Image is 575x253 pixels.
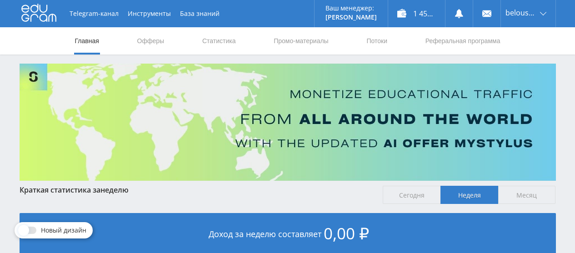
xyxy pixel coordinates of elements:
[41,227,86,234] span: Новый дизайн
[100,185,129,195] span: неделю
[20,186,374,194] div: Краткая статистика за
[383,186,440,204] span: Сегодня
[365,27,388,55] a: Потоки
[440,186,498,204] span: Неделя
[505,9,537,16] span: belousova1964
[425,27,501,55] a: Реферальная программа
[273,27,329,55] a: Промо-материалы
[325,5,377,12] p: Ваш менеджер:
[324,223,369,244] span: 0,00 ₽
[74,27,100,55] a: Главная
[498,186,556,204] span: Месяц
[201,27,237,55] a: Статистика
[325,14,377,21] p: [PERSON_NAME]
[20,64,556,181] img: Banner
[136,27,165,55] a: Офферы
